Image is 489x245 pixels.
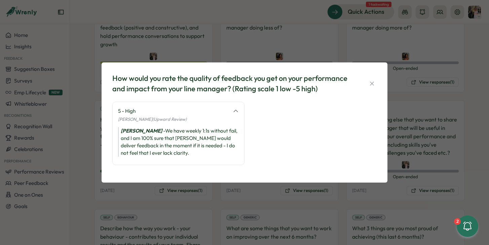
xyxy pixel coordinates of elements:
div: 5 - High [118,107,229,115]
i: [PERSON_NAME] [121,128,162,134]
div: How would you rate the quality of feedback you get on your performance and impact from your line ... [112,73,351,94]
div: - We have weekly 1:1s without fail, and I am 100% sure that [PERSON_NAME] would deliver feedback ... [118,127,239,157]
div: 2 [454,218,461,225]
button: 2 [457,215,478,237]
span: [PERSON_NAME] (Upward Review) [118,116,187,122]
